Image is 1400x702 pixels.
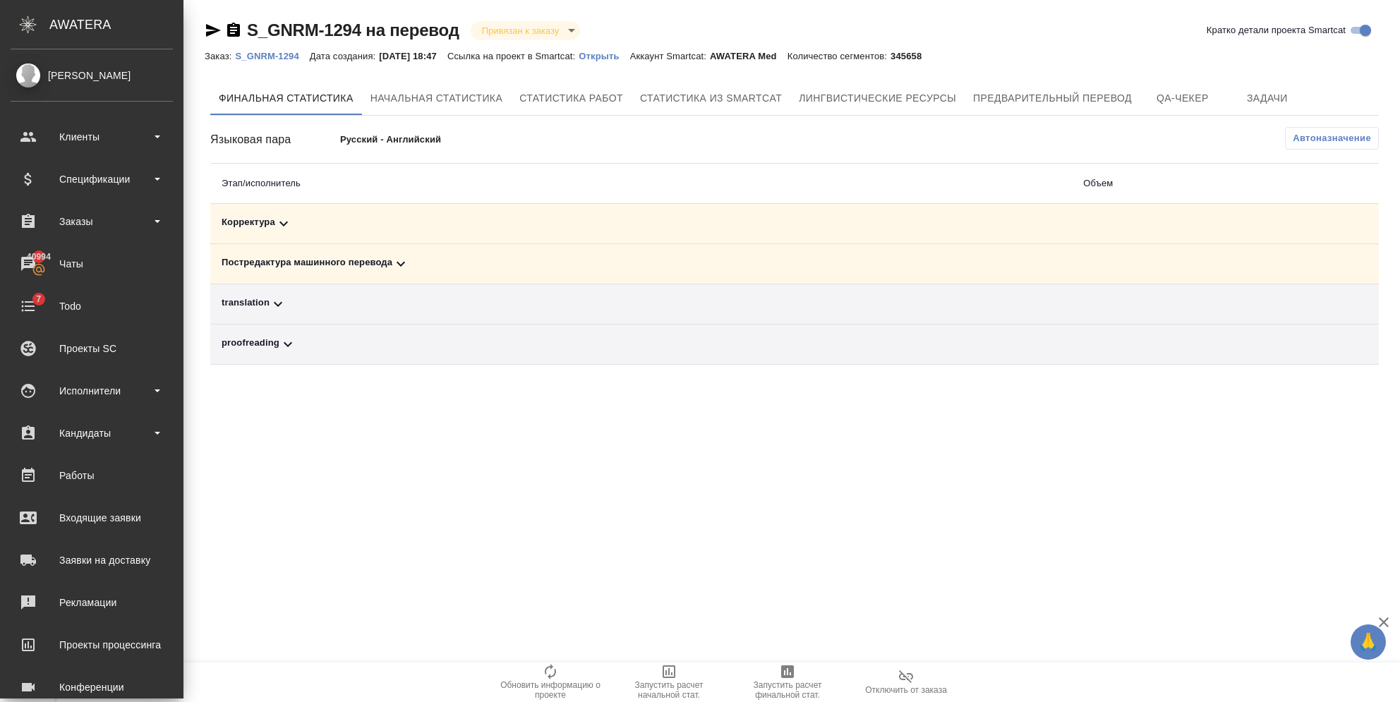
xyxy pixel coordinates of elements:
p: Ссылка на проект в Smartcat: [447,51,579,61]
button: Скопировать ссылку [225,22,242,39]
p: Открыть [579,51,629,61]
div: Чаты [11,253,173,274]
button: Отключить от заказа [847,662,965,702]
span: Отключить от заказа [865,685,947,695]
a: S_GNRM-1294 на перевод [247,20,459,40]
th: Объем [1072,164,1286,204]
span: Лингвистические ресурсы [799,90,956,107]
div: Спецификации [11,169,173,190]
p: Аккаунт Smartcat: [630,51,710,61]
div: [PERSON_NAME] [11,68,173,83]
span: Запустить расчет финальной стат. [737,680,838,700]
p: Дата создания: [310,51,379,61]
div: Клиенты [11,126,173,147]
span: Статистика из Smartcat [640,90,782,107]
div: Проекты процессинга [11,634,173,655]
span: Начальная статистика [370,90,503,107]
div: Входящие заявки [11,507,173,528]
span: 40994 [18,250,59,264]
div: Языковая пара [210,131,340,148]
div: Рекламации [11,592,173,613]
button: 🙏 [1351,624,1386,660]
span: Предварительный перевод [973,90,1132,107]
a: Входящие заявки [4,500,180,535]
a: Открыть [579,49,629,61]
a: Проекты SC [4,331,180,366]
span: Кратко детали проекта Smartcat [1207,23,1346,37]
th: Этап/исполнитель [210,164,1072,204]
p: Заказ: [205,51,235,61]
p: S_GNRM-1294 [235,51,309,61]
p: Русский - Английский [340,133,600,147]
div: Toggle Row Expanded [222,215,1061,232]
div: Работы [11,465,173,486]
button: Запустить расчет начальной стат. [610,662,728,702]
div: Todo [11,296,173,317]
p: Количество сегментов: [787,51,891,61]
a: 40994Чаты [4,246,180,282]
p: AWATERA Med [710,51,787,61]
div: AWATERA [49,11,183,39]
a: Работы [4,458,180,493]
p: [DATE] 18:47 [379,51,447,61]
a: 7Todo [4,289,180,324]
span: Автоназначение [1293,131,1371,145]
span: Запустить расчет начальной стат. [618,680,720,700]
p: 345658 [891,51,932,61]
span: Задачи [1233,90,1301,107]
span: QA-чекер [1149,90,1217,107]
div: Заказы [11,211,173,232]
button: Скопировать ссылку для ЯМессенджера [205,22,222,39]
div: Исполнители [11,380,173,401]
span: Статистика работ [519,90,623,107]
div: Привязан к заказу [471,21,580,40]
span: 🙏 [1356,627,1380,657]
div: Проекты SC [11,338,173,359]
button: Обновить информацию о проекте [491,662,610,702]
div: Конференции [11,677,173,698]
div: Заявки на доставку [11,550,173,571]
span: Финальная статистика [219,90,354,107]
button: Автоназначение [1285,127,1379,150]
button: Привязан к заказу [478,25,563,37]
a: Рекламации [4,585,180,620]
div: Toggle Row Expanded [222,255,1061,272]
span: Обновить информацию о проекте [500,680,601,700]
a: S_GNRM-1294 [235,49,309,61]
span: 7 [28,292,49,306]
button: Запустить расчет финальной стат. [728,662,847,702]
a: Проекты процессинга [4,627,180,662]
div: Кандидаты [11,423,173,444]
a: Заявки на доставку [4,543,180,578]
div: Toggle Row Expanded [222,296,1061,313]
div: Toggle Row Expanded [222,336,1061,353]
